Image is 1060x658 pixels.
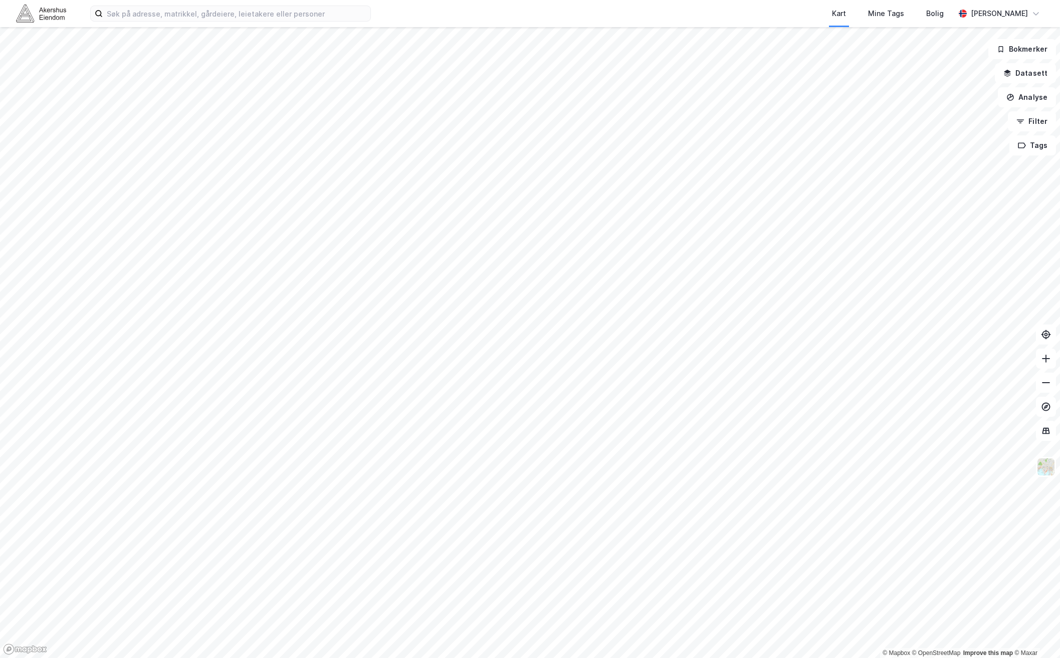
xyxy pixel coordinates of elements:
[1036,457,1055,476] img: Z
[995,63,1056,83] button: Datasett
[103,6,370,21] input: Søk på adresse, matrikkel, gårdeiere, leietakere eller personer
[1010,610,1060,658] div: Kontrollprogram for chat
[926,8,944,20] div: Bolig
[883,649,910,656] a: Mapbox
[868,8,904,20] div: Mine Tags
[912,649,961,656] a: OpenStreetMap
[1010,610,1060,658] iframe: Chat Widget
[971,8,1028,20] div: [PERSON_NAME]
[963,649,1013,656] a: Improve this map
[1009,135,1056,155] button: Tags
[16,5,66,22] img: akershus-eiendom-logo.9091f326c980b4bce74ccdd9f866810c.svg
[3,643,47,655] a: Mapbox homepage
[832,8,846,20] div: Kart
[988,39,1056,59] button: Bokmerker
[998,87,1056,107] button: Analyse
[1008,111,1056,131] button: Filter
